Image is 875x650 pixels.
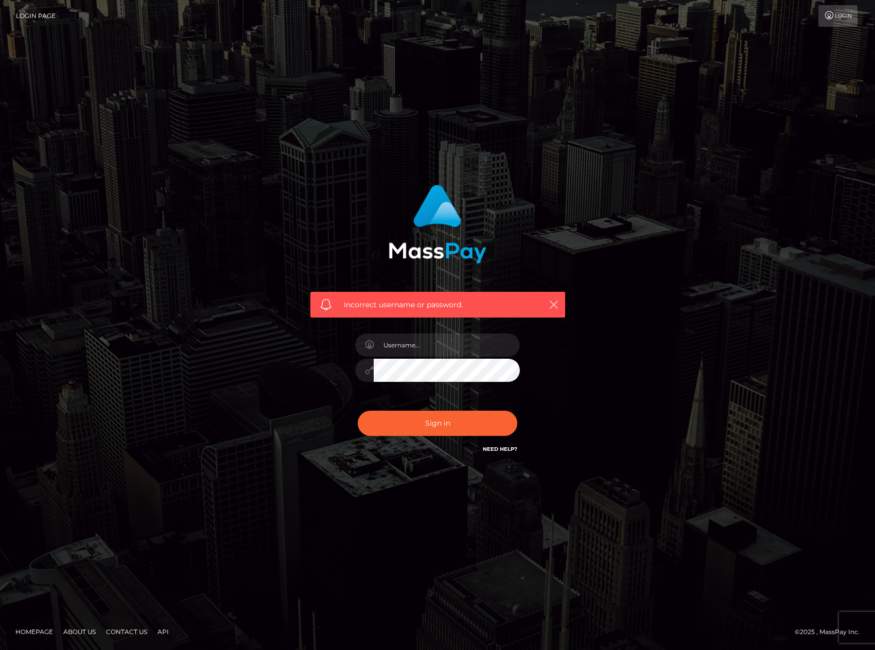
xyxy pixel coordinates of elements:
[818,5,857,27] a: Login
[59,624,100,640] a: About Us
[389,185,486,263] img: MassPay Login
[358,411,517,436] button: Sign in
[11,624,57,640] a: Homepage
[102,624,151,640] a: Contact Us
[483,446,517,452] a: Need Help?
[153,624,173,640] a: API
[16,5,56,27] a: Login Page
[374,333,520,357] input: Username...
[795,626,867,638] div: © 2025 , MassPay Inc.
[344,300,532,310] span: Incorrect username or password.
